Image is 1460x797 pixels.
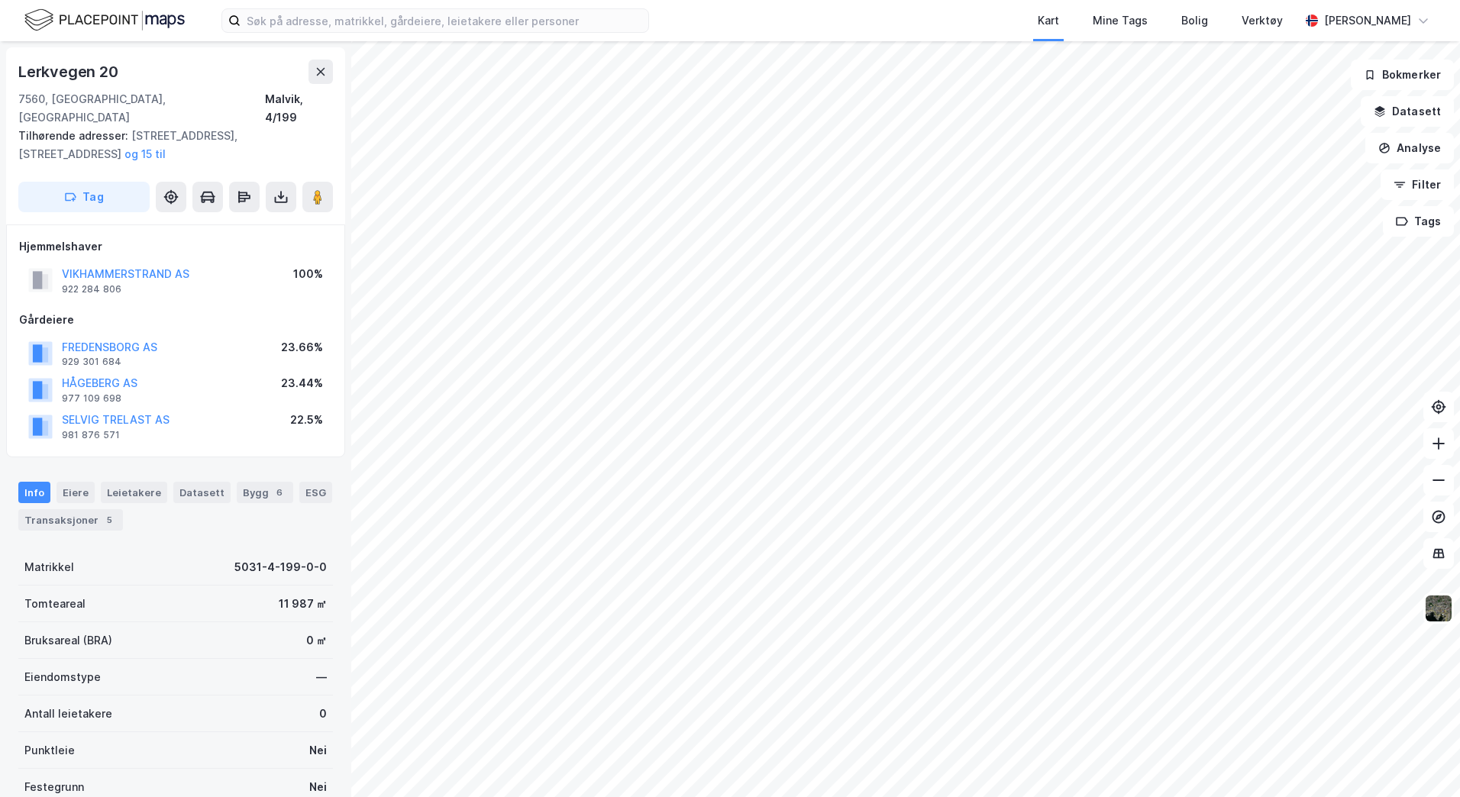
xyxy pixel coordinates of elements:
[24,558,74,576] div: Matrikkel
[299,482,332,503] div: ESG
[1038,11,1059,30] div: Kart
[24,741,75,760] div: Punktleie
[1351,60,1454,90] button: Bokmerker
[24,778,84,796] div: Festegrunn
[173,482,231,503] div: Datasett
[293,265,323,283] div: 100%
[241,9,648,32] input: Søk på adresse, matrikkel, gårdeiere, leietakere eller personer
[290,411,323,429] div: 22.5%
[18,509,123,531] div: Transaksjoner
[281,374,323,392] div: 23.44%
[309,741,327,760] div: Nei
[1365,133,1454,163] button: Analyse
[24,631,112,650] div: Bruksareal (BRA)
[265,90,333,127] div: Malvik, 4/199
[18,60,121,84] div: Lerkvegen 20
[1324,11,1411,30] div: [PERSON_NAME]
[24,668,101,686] div: Eiendomstype
[18,127,321,163] div: [STREET_ADDRESS], [STREET_ADDRESS]
[1381,169,1454,200] button: Filter
[19,311,332,329] div: Gårdeiere
[24,705,112,723] div: Antall leietakere
[306,631,327,650] div: 0 ㎡
[24,595,86,613] div: Tomteareal
[102,512,117,528] div: 5
[1424,594,1453,623] img: 9k=
[272,485,287,500] div: 6
[279,595,327,613] div: 11 987 ㎡
[62,356,121,368] div: 929 301 684
[237,482,293,503] div: Bygg
[1181,11,1208,30] div: Bolig
[1384,724,1460,797] div: Kontrollprogram for chat
[18,129,131,142] span: Tilhørende adresser:
[319,705,327,723] div: 0
[1093,11,1148,30] div: Mine Tags
[309,778,327,796] div: Nei
[1383,206,1454,237] button: Tags
[1384,724,1460,797] iframe: Chat Widget
[281,338,323,357] div: 23.66%
[57,482,95,503] div: Eiere
[62,283,121,295] div: 922 284 806
[62,392,121,405] div: 977 109 698
[1361,96,1454,127] button: Datasett
[18,482,50,503] div: Info
[62,429,120,441] div: 981 876 571
[19,237,332,256] div: Hjemmelshaver
[18,182,150,212] button: Tag
[1242,11,1283,30] div: Verktøy
[101,482,167,503] div: Leietakere
[316,668,327,686] div: —
[24,7,185,34] img: logo.f888ab2527a4732fd821a326f86c7f29.svg
[234,558,327,576] div: 5031-4-199-0-0
[18,90,265,127] div: 7560, [GEOGRAPHIC_DATA], [GEOGRAPHIC_DATA]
